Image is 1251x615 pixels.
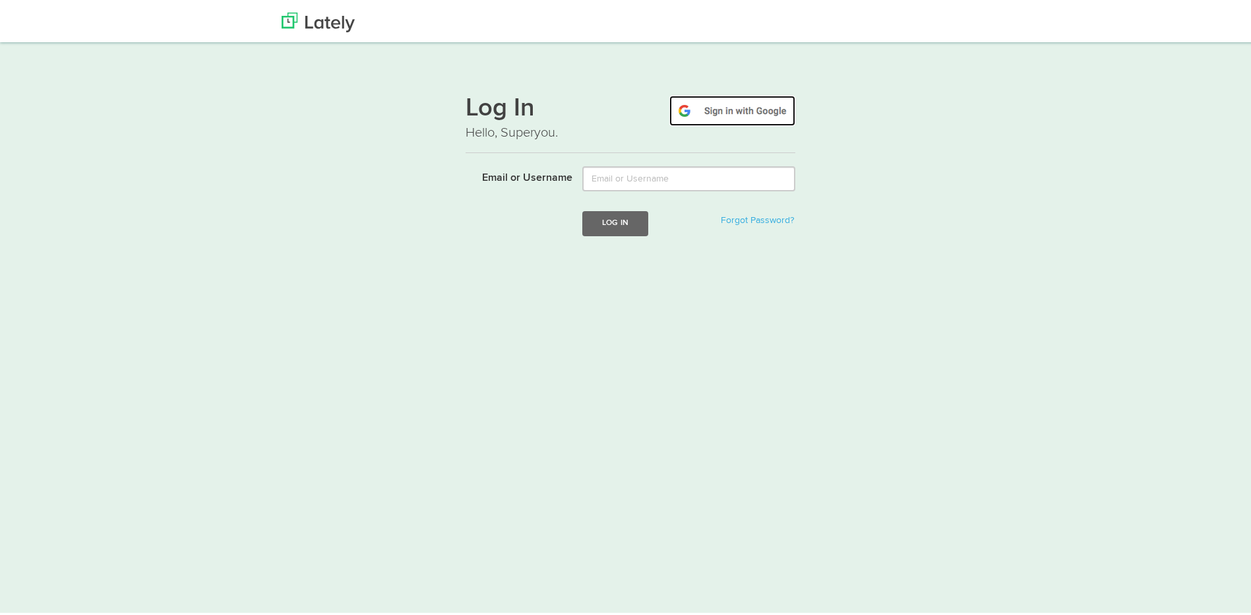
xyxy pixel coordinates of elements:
p: Hello, Superyou. [466,121,795,140]
input: Email or Username [582,164,795,189]
label: Email or Username [456,164,572,183]
img: google-signin.png [669,93,795,123]
a: Forgot Password? [721,213,794,222]
button: Log In [582,209,648,233]
img: Lately [282,10,355,30]
h1: Log In [466,93,795,121]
